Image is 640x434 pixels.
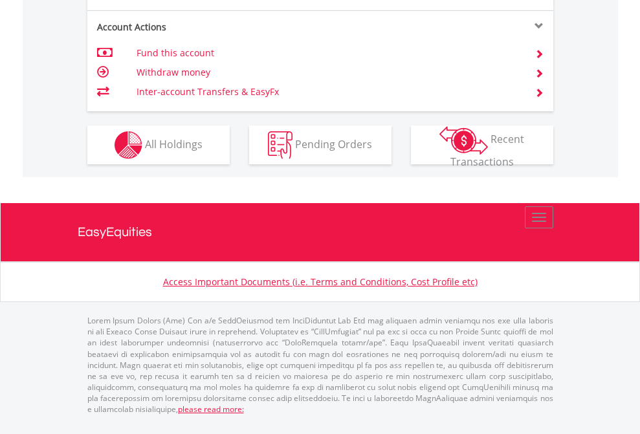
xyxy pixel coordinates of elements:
[268,131,292,159] img: pending_instructions-wht.png
[163,276,478,288] a: Access Important Documents (i.e. Terms and Conditions, Cost Profile etc)
[87,125,230,164] button: All Holdings
[137,43,519,63] td: Fund this account
[137,63,519,82] td: Withdraw money
[439,126,488,155] img: transactions-zar-wht.png
[78,203,563,261] a: EasyEquities
[87,21,320,34] div: Account Actions
[295,136,372,151] span: Pending Orders
[178,404,244,415] a: please read more:
[87,315,553,415] p: Lorem Ipsum Dolors (Ame) Con a/e SeddOeiusmod tem InciDiduntut Lab Etd mag aliquaen admin veniamq...
[115,131,142,159] img: holdings-wht.png
[411,125,553,164] button: Recent Transactions
[145,136,203,151] span: All Holdings
[137,82,519,102] td: Inter-account Transfers & EasyFx
[249,125,392,164] button: Pending Orders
